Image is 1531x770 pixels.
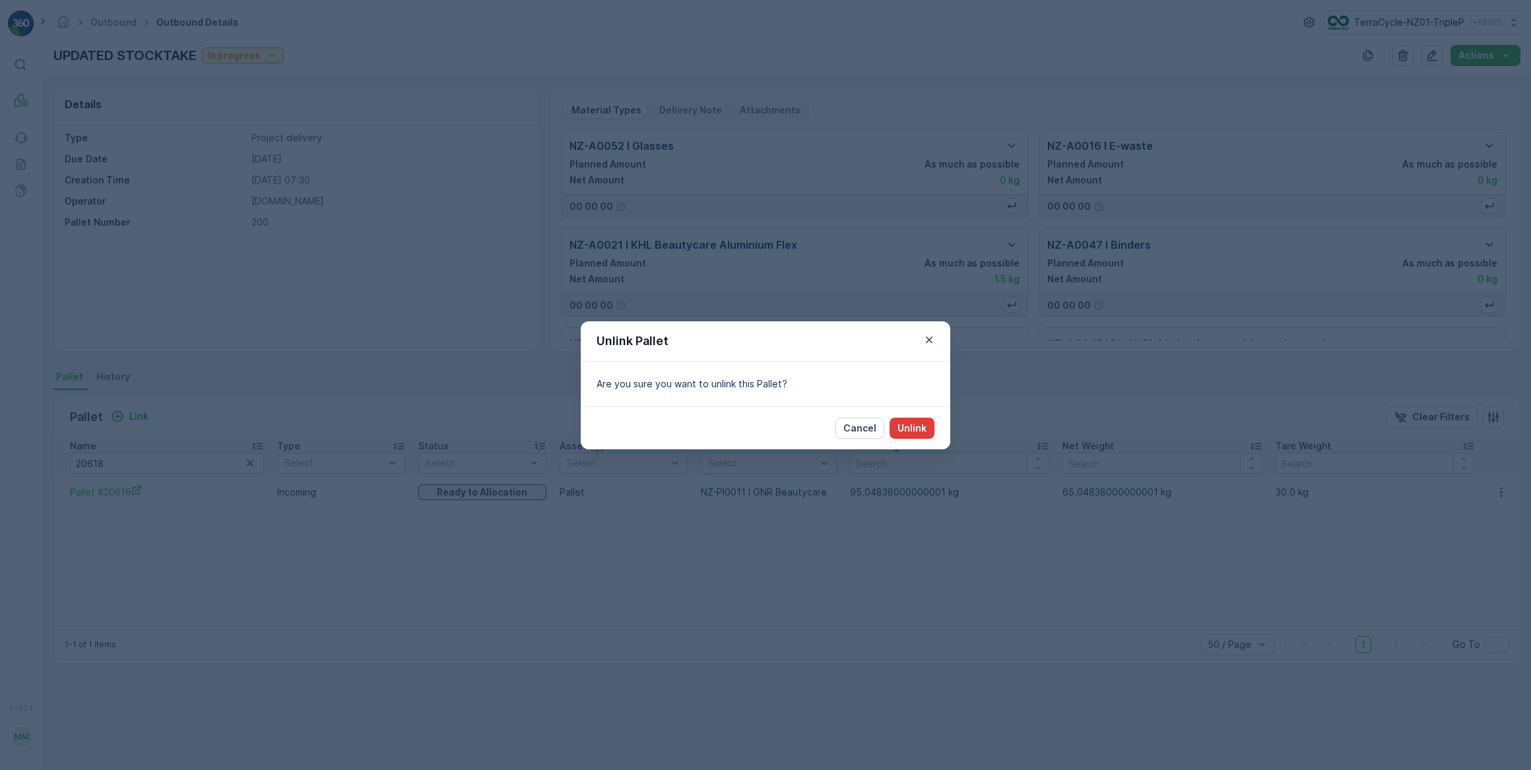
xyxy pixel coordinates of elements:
button: Cancel [835,418,884,439]
p: Cancel [843,422,876,435]
p: Unlink Pallet [597,332,668,350]
p: Are you sure you want to unlink this Pallet? [597,377,934,391]
button: Unlink [890,418,934,439]
p: Unlink [897,422,927,435]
